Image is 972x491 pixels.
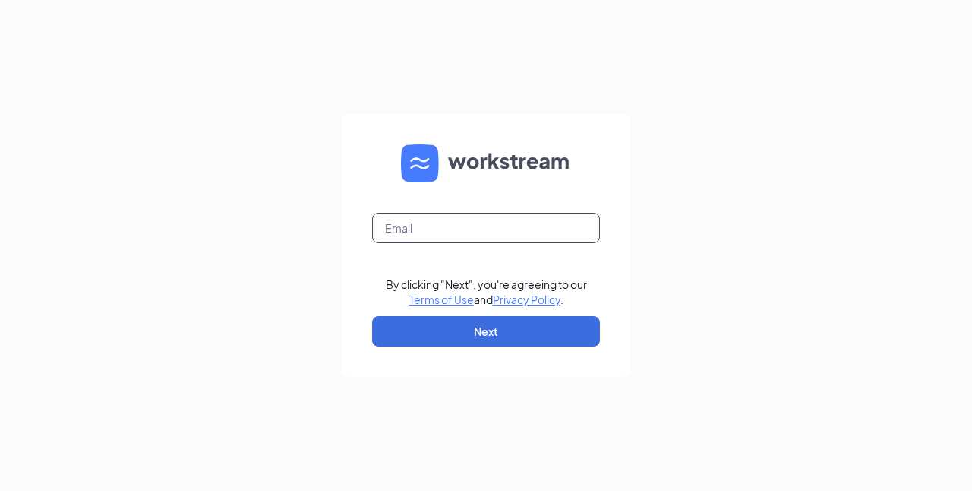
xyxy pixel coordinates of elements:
[409,293,474,306] a: Terms of Use
[493,293,560,306] a: Privacy Policy
[386,277,587,307] div: By clicking "Next", you're agreeing to our and .
[372,316,600,347] button: Next
[401,144,571,182] img: WS logo and Workstream text
[372,213,600,243] input: Email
